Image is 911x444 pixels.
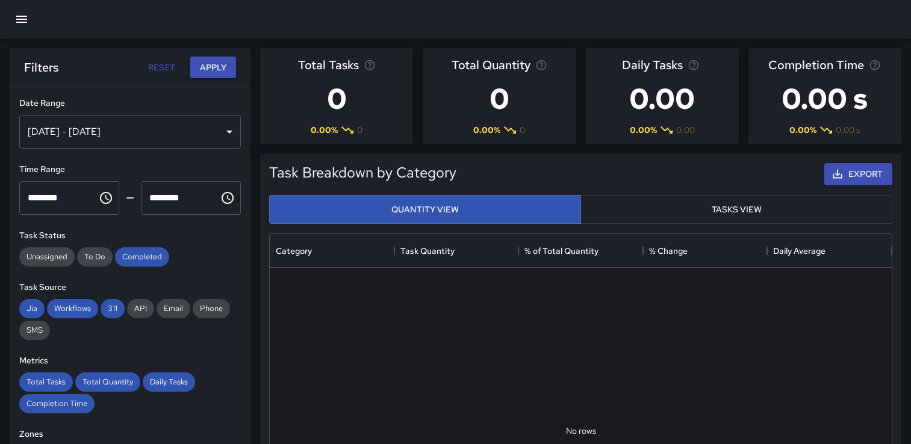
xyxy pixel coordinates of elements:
[524,234,599,268] div: % of Total Quantity
[19,163,241,176] h6: Time Range
[869,59,881,71] svg: Average time taken to complete tasks in the selected period, compared to the previous period.
[452,55,530,75] span: Total Quantity
[19,303,45,313] span: Jia
[520,124,525,136] span: 0
[688,59,700,71] svg: Average number of tasks per day in the selected period, compared to the previous period.
[19,325,50,335] span: SMS
[643,234,768,268] div: % Change
[535,59,547,71] svg: Total task quantity in the selected period, compared to the previous period.
[157,303,190,313] span: Email
[193,299,230,318] div: Phone
[193,303,230,313] span: Phone
[580,195,892,224] button: Tasks View
[767,234,892,268] div: Daily Average
[768,55,864,75] span: Completion Time
[77,247,113,267] div: To Do
[622,55,683,75] span: Daily Tasks
[19,251,75,262] span: Unassigned
[190,57,236,79] button: Apply
[19,229,241,242] h6: Task Status
[127,299,154,318] div: API
[101,303,125,313] span: 311
[19,247,75,267] div: Unassigned
[824,163,892,185] button: Export
[364,59,376,71] svg: Total number of tasks in the selected period, compared to the previous period.
[276,234,312,268] div: Category
[298,55,359,75] span: Total Tasks
[649,234,688,268] div: % Change
[622,75,702,123] h3: 0.00
[101,299,125,318] div: 311
[298,75,376,123] h3: 0
[19,299,45,318] div: Jia
[127,303,154,313] span: API
[19,115,241,149] div: [DATE] - [DATE]
[768,75,881,123] h3: 0.00 s
[19,97,241,110] h6: Date Range
[24,58,58,77] h6: Filters
[452,75,547,123] h3: 0
[400,234,455,268] div: Task Quantity
[630,124,657,136] span: 0.00 %
[157,299,190,318] div: Email
[77,251,113,262] span: To Do
[75,372,140,392] div: Total Quantity
[19,428,241,441] h6: Zones
[357,124,362,136] span: 0
[789,124,816,136] span: 0.00 %
[19,354,241,368] h6: Metrics
[19,398,95,409] span: Completion Time
[115,247,169,267] div: Completed
[75,377,140,387] span: Total Quantity
[115,251,169,262] span: Completed
[473,124,500,136] span: 0.00 %
[394,234,519,268] div: Task Quantity
[19,281,241,294] h6: Task Source
[19,372,73,392] div: Total Tasks
[773,234,825,268] div: Daily Average
[518,234,643,268] div: % of Total Quantity
[676,124,695,136] span: 0.00
[836,124,860,136] span: 0.00 s
[142,57,181,79] button: Reset
[311,124,338,136] span: 0.00 %
[216,186,240,210] button: Choose time, selected time is 11:59 PM
[19,321,50,340] div: SMS
[143,372,195,392] div: Daily Tasks
[269,163,456,182] h5: Task Breakdown by Category
[94,186,118,210] button: Choose time, selected time is 12:00 AM
[47,299,98,318] div: Workflows
[47,303,98,313] span: Workflows
[269,195,581,224] button: Quantity View
[19,394,95,413] div: Completion Time
[19,377,73,387] span: Total Tasks
[270,234,394,268] div: Category
[143,377,195,387] span: Daily Tasks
